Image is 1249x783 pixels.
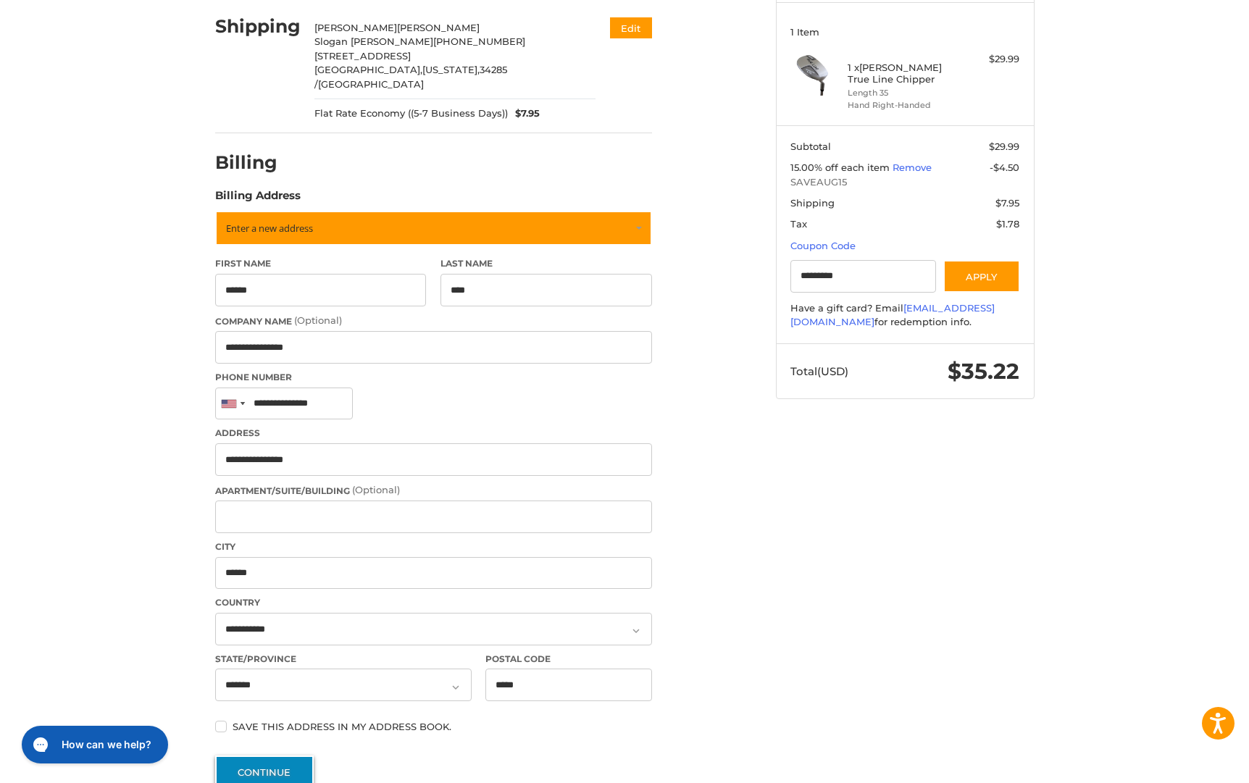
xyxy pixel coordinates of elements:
span: $7.95 [508,106,540,121]
span: Subtotal [790,141,831,152]
span: Flat Rate Economy ((5-7 Business Days)) [314,106,508,121]
a: Coupon Code [790,240,856,251]
span: [US_STATE], [422,64,480,75]
span: Shipping [790,197,835,209]
li: Hand Right-Handed [848,99,958,112]
span: [PHONE_NUMBER] [433,35,525,47]
div: $29.99 [962,52,1019,67]
span: [GEOGRAPHIC_DATA], [314,64,422,75]
label: Postal Code [485,653,652,666]
label: Apartment/Suite/Building [215,483,652,498]
span: SAVEAUG15 [790,175,1019,190]
span: [GEOGRAPHIC_DATA] [318,78,424,90]
iframe: Gorgias live chat messenger [14,721,172,769]
div: United States: +1 [216,388,249,419]
span: 34285 / [314,64,507,90]
span: $1.78 [996,218,1019,230]
a: Remove [893,162,932,173]
h4: 1 x [PERSON_NAME] True Line Chipper [848,62,958,85]
small: (Optional) [352,484,400,495]
label: Company Name [215,314,652,328]
div: Have a gift card? Email for redemption info. [790,301,1019,330]
span: Total (USD) [790,364,848,378]
iframe: Google Customer Reviews [1129,744,1249,783]
span: Tax [790,218,807,230]
span: $7.95 [995,197,1019,209]
h2: Billing [215,151,300,174]
input: Gift Certificate or Coupon Code [790,260,936,293]
span: -$4.50 [990,162,1019,173]
label: Save this address in my address book. [215,721,652,732]
li: Length 35 [848,87,958,99]
span: [PERSON_NAME] [397,22,480,33]
label: State/Province [215,653,472,666]
span: $29.99 [989,141,1019,152]
small: (Optional) [294,314,342,326]
label: Address [215,427,652,440]
label: First Name [215,257,427,270]
h2: Shipping [215,15,301,38]
span: 15.00% off each item [790,162,893,173]
span: Enter a new address [226,222,313,235]
span: [PERSON_NAME] [314,22,397,33]
legend: Billing Address [215,188,301,211]
span: [STREET_ADDRESS] [314,50,411,62]
label: Last Name [440,257,652,270]
span: $35.22 [948,358,1019,385]
span: Slogan [PERSON_NAME] [314,35,433,47]
label: Phone Number [215,371,652,384]
button: Edit [610,17,652,38]
h3: 1 Item [790,26,1019,38]
label: City [215,540,652,553]
a: Enter or select a different address [215,211,652,246]
label: Country [215,596,652,609]
button: Apply [943,260,1020,293]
